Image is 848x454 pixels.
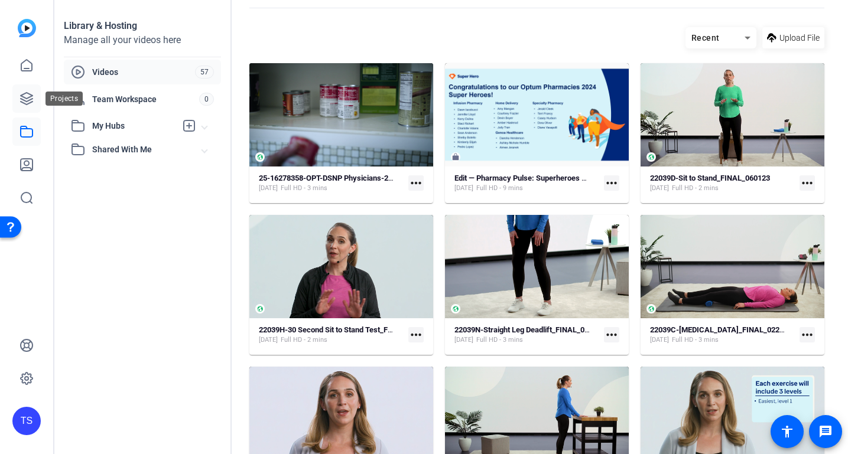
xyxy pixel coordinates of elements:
[476,335,523,345] span: Full HD - 3 mins
[780,424,794,439] mat-icon: accessibility
[454,174,623,182] strong: Edit — Pharmacy Pulse: Superheroes No Graphics
[195,66,214,79] span: 57
[672,335,719,345] span: Full HD - 3 mins
[650,174,770,182] strong: 22039D-Sit to Stand_FINAL_060123
[199,93,214,106] span: 0
[408,327,424,342] mat-icon: more_horiz
[650,335,669,345] span: [DATE]
[691,33,720,43] span: Recent
[64,114,221,138] mat-expansion-panel-header: My Hubs
[281,335,327,345] span: Full HD - 2 mins
[779,32,820,44] span: Upload File
[454,174,599,193] a: Edit — Pharmacy Pulse: Superheroes No Graphics[DATE]Full HD - 9 mins
[259,335,278,345] span: [DATE]
[454,325,605,334] strong: 22039N-Straight Leg Deadlift_FINAL_060123
[259,325,433,334] strong: 22039H-30 Second Sit to Stand Test_FINAL_052323
[259,174,417,182] strong: 25-16278358-OPT-DSNP Physicians-20250617
[650,325,795,345] a: 22039C-[MEDICAL_DATA]_FINAL_022323[DATE]Full HD - 3 mins
[650,174,795,193] a: 22039D-Sit to Stand_FINAL_060123[DATE]Full HD - 2 mins
[800,327,815,342] mat-icon: more_horiz
[18,19,36,37] img: blue-gradient.svg
[259,325,404,345] a: 22039H-30 Second Sit to Stand Test_FINAL_052323[DATE]Full HD - 2 mins
[672,184,719,193] span: Full HD - 2 mins
[476,184,523,193] span: Full HD - 9 mins
[64,19,221,33] div: Library & Hosting
[92,143,202,156] span: Shared With Me
[454,184,473,193] span: [DATE]
[259,184,278,193] span: [DATE]
[12,407,41,435] div: TS
[650,325,792,334] strong: 22039C-[MEDICAL_DATA]_FINAL_022323
[408,175,424,191] mat-icon: more_horiz
[46,92,83,106] div: Projects
[454,325,599,345] a: 22039N-Straight Leg Deadlift_FINAL_060123[DATE]Full HD - 3 mins
[762,27,824,48] button: Upload File
[800,175,815,191] mat-icon: more_horiz
[92,66,195,78] span: Videos
[92,93,199,105] span: Team Workspace
[818,424,833,439] mat-icon: message
[259,174,404,193] a: 25-16278358-OPT-DSNP Physicians-20250617[DATE]Full HD - 3 mins
[64,138,221,161] mat-expansion-panel-header: Shared With Me
[650,184,669,193] span: [DATE]
[64,33,221,47] div: Manage all your videos here
[454,335,473,345] span: [DATE]
[604,327,619,342] mat-icon: more_horiz
[92,120,176,132] span: My Hubs
[604,175,619,191] mat-icon: more_horiz
[281,184,327,193] span: Full HD - 3 mins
